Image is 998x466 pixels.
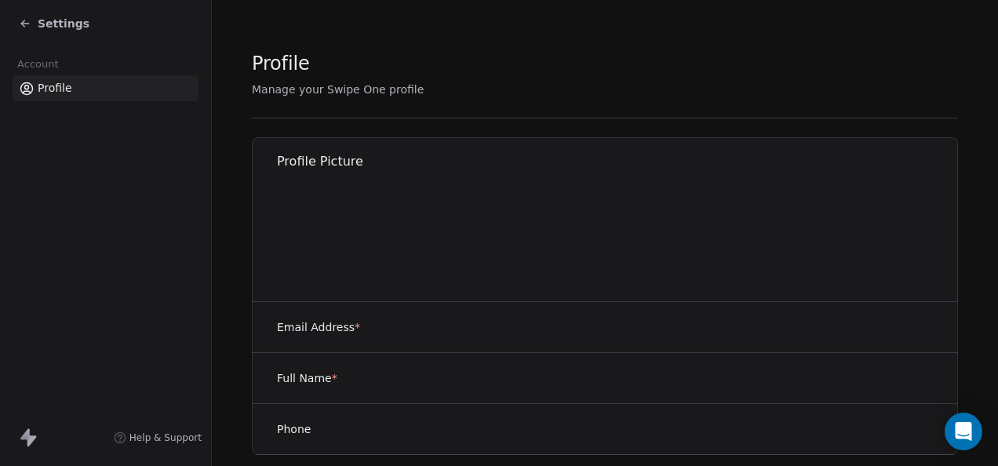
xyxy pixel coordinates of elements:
[945,413,982,450] div: Open Intercom Messenger
[114,431,202,444] a: Help & Support
[129,431,202,444] span: Help & Support
[252,83,424,96] span: Manage your Swipe One profile
[19,16,89,31] a: Settings
[277,421,311,437] label: Phone
[38,80,72,96] span: Profile
[277,370,337,386] label: Full Name
[277,153,959,170] h1: Profile Picture
[252,52,310,75] span: Profile
[277,319,360,335] label: Email Address
[13,75,199,101] a: Profile
[38,16,89,31] span: Settings
[10,53,65,76] span: Account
